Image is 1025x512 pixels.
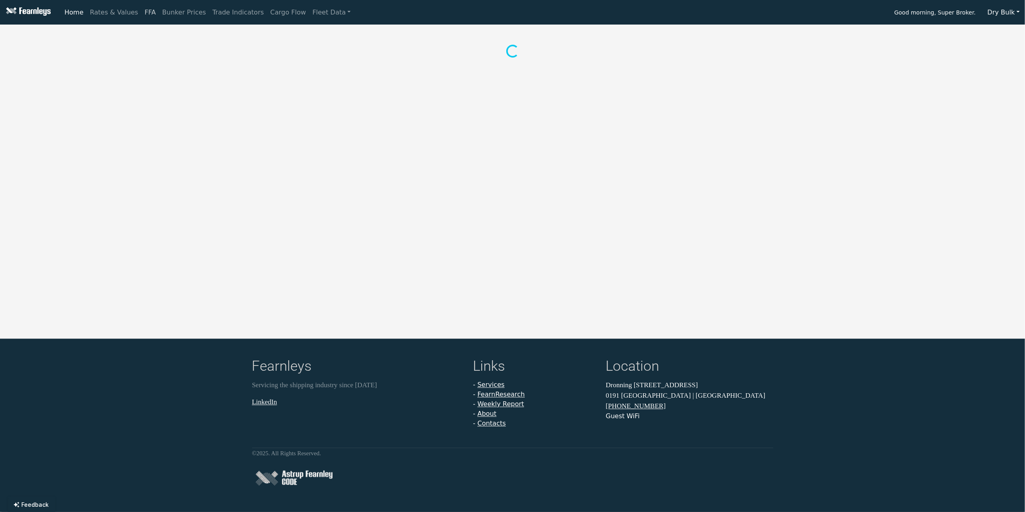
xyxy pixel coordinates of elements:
a: Trade Indicators [209,4,267,21]
small: © 2025 . All Rights Reserved. [252,450,321,457]
a: Bunker Prices [159,4,209,21]
span: Good morning, Super Broker. [894,6,976,20]
a: Services [477,381,504,389]
img: Fearnleys Logo [4,7,51,17]
a: Fleet Data [309,4,354,21]
p: Servicing the shipping industry since [DATE] [252,380,464,391]
a: Home [61,4,86,21]
li: - [473,419,596,429]
li: - [473,380,596,390]
button: Dry Bulk [982,5,1025,20]
p: 0191 [GEOGRAPHIC_DATA] | [GEOGRAPHIC_DATA] [606,390,773,401]
h4: Links [473,358,596,377]
a: Cargo Flow [267,4,309,21]
a: Contacts [477,420,506,427]
a: About [477,410,496,418]
li: - [473,390,596,400]
li: - [473,400,596,409]
a: Rates & Values [87,4,142,21]
a: FFA [142,4,159,21]
button: Guest WiFi [606,412,640,421]
h4: Fearnleys [252,358,464,377]
li: - [473,409,596,419]
a: [PHONE_NUMBER] [606,403,666,410]
a: LinkedIn [252,398,277,406]
a: Weekly Report [477,401,524,408]
p: Dronning [STREET_ADDRESS] [606,380,773,391]
a: FearnResearch [477,391,525,398]
h4: Location [606,358,773,377]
